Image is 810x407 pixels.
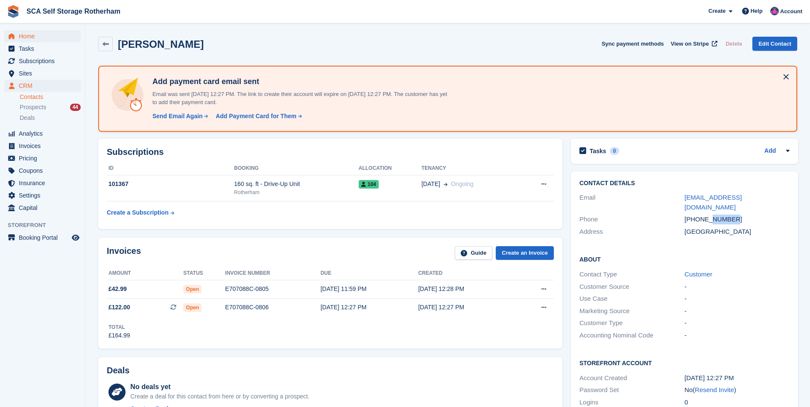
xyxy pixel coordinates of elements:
[684,194,742,211] a: [EMAIL_ADDRESS][DOMAIN_NAME]
[216,112,296,121] div: Add Payment Card for Them
[667,37,719,51] a: View on Stripe
[4,177,81,189] a: menu
[70,233,81,243] a: Preview store
[770,7,779,15] img: Bethany Bloodworth
[20,103,81,112] a: Prospects 44
[234,189,358,196] div: Rotherham
[19,202,70,214] span: Capital
[684,306,790,316] div: -
[610,147,620,155] div: 0
[108,285,127,294] span: £42.99
[579,193,684,212] div: Email
[19,128,70,140] span: Analytics
[4,67,81,79] a: menu
[496,246,554,260] a: Create an Invoice
[684,227,790,237] div: [GEOGRAPHIC_DATA]
[684,294,790,304] div: -
[451,180,474,187] span: Ongoing
[19,189,70,201] span: Settings
[4,55,81,67] a: menu
[108,323,130,331] div: Total
[455,246,492,260] a: Guide
[780,7,802,16] span: Account
[107,208,169,217] div: Create a Subscription
[225,285,320,294] div: E707088C-0805
[183,285,202,294] span: Open
[19,152,70,164] span: Pricing
[20,113,81,122] a: Deals
[108,303,130,312] span: £122.00
[684,270,712,278] a: Customer
[152,112,203,121] div: Send Email Again
[19,232,70,244] span: Booking Portal
[722,37,746,51] button: Delete
[590,147,606,155] h2: Tasks
[149,77,448,87] h4: Add payment card email sent
[579,215,684,224] div: Phone
[19,177,70,189] span: Insurance
[602,37,664,51] button: Sync payment methods
[70,104,81,111] div: 44
[225,303,320,312] div: E707088C-0806
[20,114,35,122] span: Deals
[19,43,70,55] span: Tasks
[225,267,320,280] th: Invoice number
[4,30,81,42] a: menu
[579,255,790,263] h2: About
[321,267,418,280] th: Due
[19,165,70,177] span: Coupons
[4,202,81,214] a: menu
[684,215,790,224] div: [PHONE_NUMBER]
[684,331,790,340] div: -
[418,285,516,294] div: [DATE] 12:28 PM
[4,165,81,177] a: menu
[359,180,379,189] span: 104
[579,306,684,316] div: Marketing Source
[20,103,46,111] span: Prospects
[579,270,684,279] div: Contact Type
[4,80,81,92] a: menu
[684,373,790,383] div: [DATE] 12:27 PM
[7,5,20,18] img: stora-icon-8386f47178a22dfd0bd8f6a31ec36ba5ce8667c1dd55bd0f319d3a0aa187defe.svg
[19,67,70,79] span: Sites
[579,180,790,187] h2: Contact Details
[234,162,358,175] th: Booking
[19,140,70,152] span: Invoices
[107,180,234,189] div: 101367
[684,318,790,328] div: -
[751,7,763,15] span: Help
[579,318,684,328] div: Customer Type
[752,37,797,51] a: Edit Contact
[107,267,183,280] th: Amount
[19,30,70,42] span: Home
[579,282,684,292] div: Customer Source
[418,267,516,280] th: Created
[109,77,146,113] img: add-payment-card-4dbda4983b697a7845d177d07a5d71e8a16f1ec00487972de202a45f1e8132f5.svg
[708,7,725,15] span: Create
[321,285,418,294] div: [DATE] 11:59 PM
[107,366,129,375] h2: Deals
[107,162,234,175] th: ID
[579,294,684,304] div: Use Case
[4,140,81,152] a: menu
[20,93,81,101] a: Contacts
[130,382,309,392] div: No deals yet
[107,147,554,157] h2: Subscriptions
[234,180,358,189] div: 160 sq. ft - Drive-Up Unit
[421,180,440,189] span: [DATE]
[19,80,70,92] span: CRM
[671,40,709,48] span: View on Stripe
[579,358,790,367] h2: Storefront Account
[130,392,309,401] div: Create a deal for this contact from here or by converting a prospect.
[693,386,736,393] span: ( )
[23,4,124,18] a: SCA Self Storage Rotherham
[118,38,204,50] h2: [PERSON_NAME]
[579,373,684,383] div: Account Created
[19,55,70,67] span: Subscriptions
[183,267,225,280] th: Status
[421,162,520,175] th: Tenancy
[212,112,303,121] a: Add Payment Card for Them
[579,385,684,395] div: Password Set
[4,152,81,164] a: menu
[107,246,141,260] h2: Invoices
